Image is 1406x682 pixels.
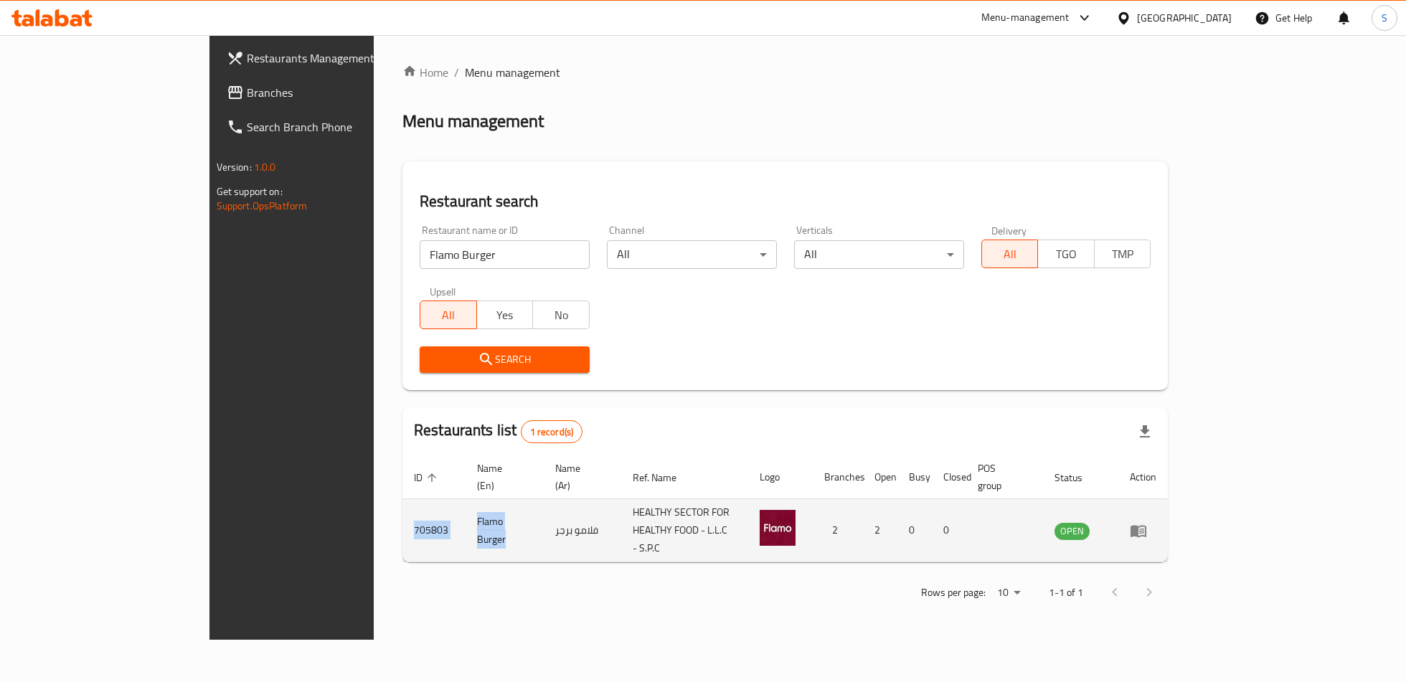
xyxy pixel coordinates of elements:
div: Menu-management [981,9,1070,27]
table: enhanced table [402,455,1168,562]
span: Yes [483,305,528,326]
span: No [539,305,584,326]
span: S [1382,10,1387,26]
td: Flamo Burger [466,499,544,562]
td: 0 [897,499,932,562]
a: Branches [215,75,444,110]
th: Logo [748,455,813,499]
div: Total records count [521,420,583,443]
td: 2 [813,499,863,562]
span: All [426,305,471,326]
h2: Restaurants list [414,420,582,443]
button: All [981,240,1039,268]
th: Open [863,455,897,499]
button: TGO [1037,240,1095,268]
nav: breadcrumb [402,64,1168,81]
span: TMP [1100,244,1146,265]
span: Name (En) [477,460,527,494]
div: All [607,240,777,269]
span: ID [414,469,441,486]
span: Status [1054,469,1101,486]
h2: Menu management [402,110,544,133]
span: Get support on: [217,182,283,201]
div: All [794,240,964,269]
div: Rows per page: [991,582,1026,604]
th: Closed [932,455,966,499]
button: All [420,300,477,329]
th: Action [1118,455,1168,499]
th: Busy [897,455,932,499]
span: POS group [978,460,1026,494]
a: Restaurants Management [215,41,444,75]
li: / [454,64,459,81]
button: Yes [476,300,534,329]
div: [GEOGRAPHIC_DATA] [1137,10,1232,26]
img: Flamo Burger [760,510,796,546]
button: Search [420,346,590,373]
span: Search Branch Phone [247,118,433,136]
span: Name (Ar) [555,460,604,494]
a: Search Branch Phone [215,110,444,144]
td: 0 [932,499,966,562]
span: Menu management [465,64,560,81]
span: 1.0.0 [254,158,276,176]
input: Search for restaurant name or ID.. [420,240,590,269]
td: فلامو برجر [544,499,621,562]
label: Delivery [991,225,1027,235]
h2: Restaurant search [420,191,1151,212]
div: Export file [1128,415,1162,449]
label: Upsell [430,286,456,296]
span: OPEN [1054,523,1090,539]
span: Branches [247,84,433,101]
p: 1-1 of 1 [1049,584,1083,602]
th: Branches [813,455,863,499]
td: 2 [863,499,897,562]
button: No [532,300,590,329]
span: Search [431,351,578,369]
p: Rows per page: [921,584,986,602]
span: TGO [1044,244,1089,265]
a: Support.OpsPlatform [217,196,308,215]
div: Menu [1130,522,1156,539]
span: 1 record(s) [522,425,582,439]
td: HEALTHY SECTOR FOR HEALTHY FOOD - L.L.C - S.P.C [621,499,748,562]
span: Restaurants Management [247,49,433,67]
span: All [988,244,1033,265]
span: Version: [217,158,252,176]
button: TMP [1094,240,1151,268]
span: Ref. Name [633,469,695,486]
